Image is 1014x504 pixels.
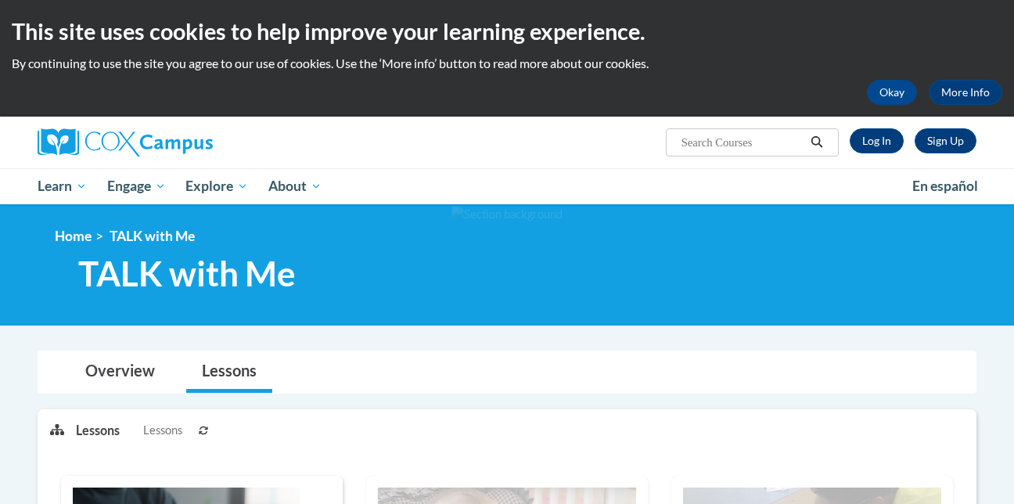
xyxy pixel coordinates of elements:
[258,168,332,204] a: About
[107,177,166,196] span: Engage
[38,128,213,157] img: Cox Campus
[867,80,917,105] button: Okay
[186,351,272,393] a: Lessons
[915,128,976,153] a: Register
[12,16,1002,47] h2: This site uses cookies to help improve your learning experience.
[27,168,97,204] a: Learn
[14,168,1000,204] div: Main menu
[38,128,335,157] a: Cox Campus
[70,351,171,393] a: Overview
[185,177,248,196] span: Explore
[451,206,563,223] img: Section background
[268,177,322,196] span: About
[76,422,120,439] p: Lessons
[110,228,195,244] span: TALK with Me
[12,55,1002,72] p: By continuing to use the site you agree to our use of cookies. Use the ‘More info’ button to read...
[55,228,92,244] a: Home
[97,168,176,204] a: Engage
[175,168,258,204] a: Explore
[912,178,978,194] span: En español
[850,128,904,153] a: Log In
[902,170,988,203] a: En español
[143,422,182,439] span: Lessons
[78,253,296,294] span: TALK with Me
[929,80,1002,105] a: More Info
[38,177,87,196] span: Learn
[805,133,829,152] button: Search
[680,133,805,152] input: Search Courses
